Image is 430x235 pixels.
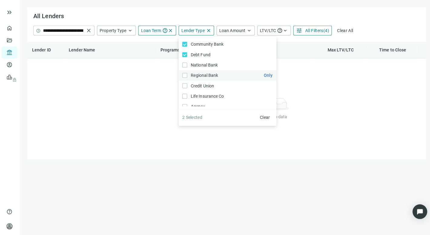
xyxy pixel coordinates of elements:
button: Clear All [332,25,353,35]
span: Clear All [335,28,351,33]
div: Open Intercom Messenger [409,202,424,217]
span: LTV/LTC [258,28,274,33]
button: Regional Bank [258,70,275,80]
span: Clear [258,114,269,119]
button: tuneAll Filters(4) [291,25,329,35]
button: keyboard_double_arrow_right [7,8,14,16]
span: ( 4 ) [321,28,327,33]
span: keyboard_arrow_up [281,28,286,33]
article: 2 Selected [181,113,201,119]
span: Credit Union [186,82,215,88]
span: close [86,27,92,33]
span: Debt Fund [186,51,212,57]
button: Clear [256,111,271,121]
span: All Lenders [34,12,64,19]
span: Lender Name [69,47,95,52]
span: All Filters [303,28,321,33]
span: help [7,207,13,213]
span: Life Insurance Co [186,92,225,99]
span: person [7,221,13,227]
span: help [275,28,281,33]
span: Regional Bank [186,71,219,78]
span: Programs [160,47,179,52]
span: tune [294,27,300,33]
span: help [37,28,41,33]
span: keyboard_arrow_up [127,28,133,33]
span: close [167,28,173,33]
span: National Bank [186,61,219,68]
span: close [205,28,210,33]
span: Lender ID [33,47,51,52]
span: help [162,28,167,33]
span: keyboard_arrow_up [245,28,250,33]
span: Loan Amount [218,28,244,33]
span: Community Bank [186,41,225,47]
span: Only [262,72,271,77]
span: Loan Term [141,28,160,33]
span: Max LTV/LTC [325,47,351,52]
span: Lender Type [180,28,203,33]
div: No data [268,112,287,119]
span: Agency [186,102,206,109]
span: Property Type [100,28,126,33]
span: Time to Close [376,47,403,52]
